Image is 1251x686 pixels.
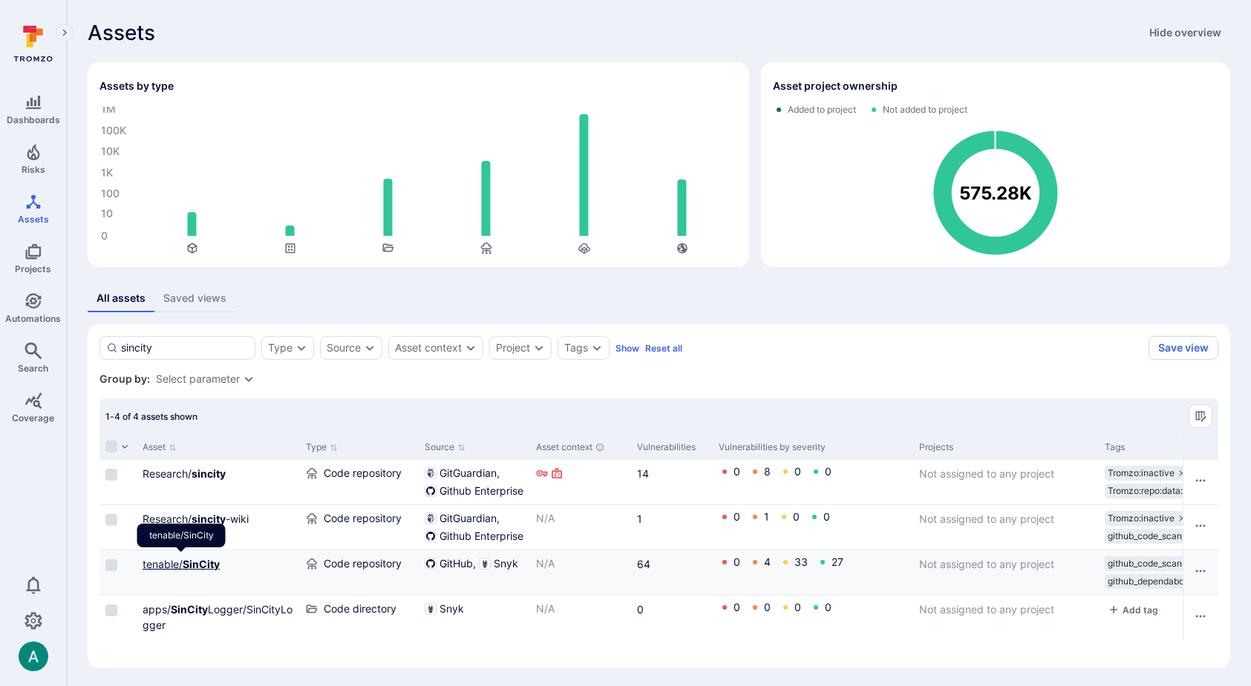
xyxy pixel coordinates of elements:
[713,460,913,504] div: Cell for Vulnerabilities by severity
[1105,466,1189,481] div: Tromzo:inactive
[76,50,1230,267] div: Assets overview
[734,555,740,568] a: 0
[99,596,137,640] div: Cell for selection
[324,556,402,571] span: Code repository
[5,313,61,324] span: Automations
[268,342,293,354] div: Type
[637,603,644,616] a: 0
[99,460,137,504] div: Cell for selection
[1149,336,1218,360] button: Save view
[101,230,108,243] text: 0
[713,505,913,550] div: Cell for Vulnerabilities by severity
[324,511,402,526] span: Code repository
[794,555,808,568] a: 33
[496,342,530,354] button: Project
[137,524,226,547] div: tenable/SinCity
[713,550,913,595] div: Cell for Vulnerabilities by severity
[156,373,240,385] button: Select parameter
[143,441,177,453] button: Sort by Asset
[88,21,155,44] span: Assets
[105,469,117,481] span: Select row
[156,373,255,385] div: grouping parameters
[101,103,116,116] text: 1M
[764,510,769,523] a: 1
[137,460,300,504] div: Cell for Asset
[631,550,713,595] div: Cell for Vulnerabilities
[1189,604,1212,628] button: Row actions menu
[919,512,1054,525] span: Not assigned to any project
[734,601,740,613] a: 0
[243,373,255,385] button: Expand dropdown
[764,601,771,613] a: 0
[192,467,226,480] b: sincity
[919,441,1093,454] div: Projects
[99,79,174,93] h2: Assets by type
[105,441,117,452] span: Select all rows
[530,505,631,550] div: Cell for Asset context
[530,460,631,504] div: Cell for Asset context
[1183,460,1218,504] div: Cell for
[440,466,500,481] span: GitGuardian
[465,342,477,354] button: Expand dropdown
[105,514,117,526] span: Select row
[99,372,150,386] span: Group by:
[105,411,197,422] span: 1-4 of 4 assets shown
[637,441,707,454] div: Vulnerabilities
[143,558,220,570] a: tenable/SinCity
[295,342,307,354] button: Expand dropdown
[1108,467,1175,479] span: Tromzo:inactive
[324,466,402,481] span: Code repository
[734,510,740,523] a: 0
[137,550,300,595] div: Cell for Asset
[637,467,649,480] a: 14
[719,441,907,454] div: Vulnerabilities by severity
[494,556,518,571] span: Snyk
[913,505,1099,550] div: Cell for Projects
[18,363,48,374] span: Search
[637,558,650,570] a: 64
[913,460,1099,504] div: Cell for Projects
[1105,556,1222,571] div: github_code_scanning_disabled
[564,342,588,354] button: Tags
[7,114,60,125] span: Dashboards
[536,601,625,616] p: N/A
[192,512,226,525] b: sincity
[536,511,625,526] p: N/A
[1189,514,1212,538] button: Row actions menu
[1105,604,1161,616] button: add tag
[300,460,419,504] div: Cell for Type
[1108,485,1203,497] span: Tromzo:repo:data:cre …
[1183,505,1218,550] div: Cell for
[171,603,208,616] b: SinCity
[419,505,530,550] div: Cell for Source
[101,167,113,179] text: 1K
[883,104,967,116] span: Not added to project
[395,342,462,354] div: Asset context
[121,340,249,355] input: Search asset
[825,601,832,613] a: 0
[163,291,226,306] div: Saved views
[832,555,843,568] a: 27
[637,512,642,525] a: 1
[794,601,801,613] a: 0
[1108,512,1175,524] span: Tromzo:inactive
[1108,530,1207,542] span: github_code_scanning …
[324,601,396,616] span: Code directory
[1108,558,1207,570] span: github_code_scanning …
[99,550,137,595] div: Cell for selection
[1105,529,1222,544] div: github_code_scanning_disabled
[137,505,300,550] div: Cell for Asset
[631,596,713,640] div: Cell for Vulnerabilities
[919,603,1054,616] span: Not assigned to any project
[137,596,300,640] div: Cell for Asset
[300,550,419,595] div: Cell for Type
[440,484,523,498] span: Github Enterprise
[105,604,117,616] span: Select row
[419,460,530,504] div: Cell for Source
[919,467,1054,480] span: Not assigned to any project
[143,512,249,525] a: Research/sincity-wiki
[533,342,545,354] button: Expand dropdown
[773,79,898,93] h2: Asset project ownership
